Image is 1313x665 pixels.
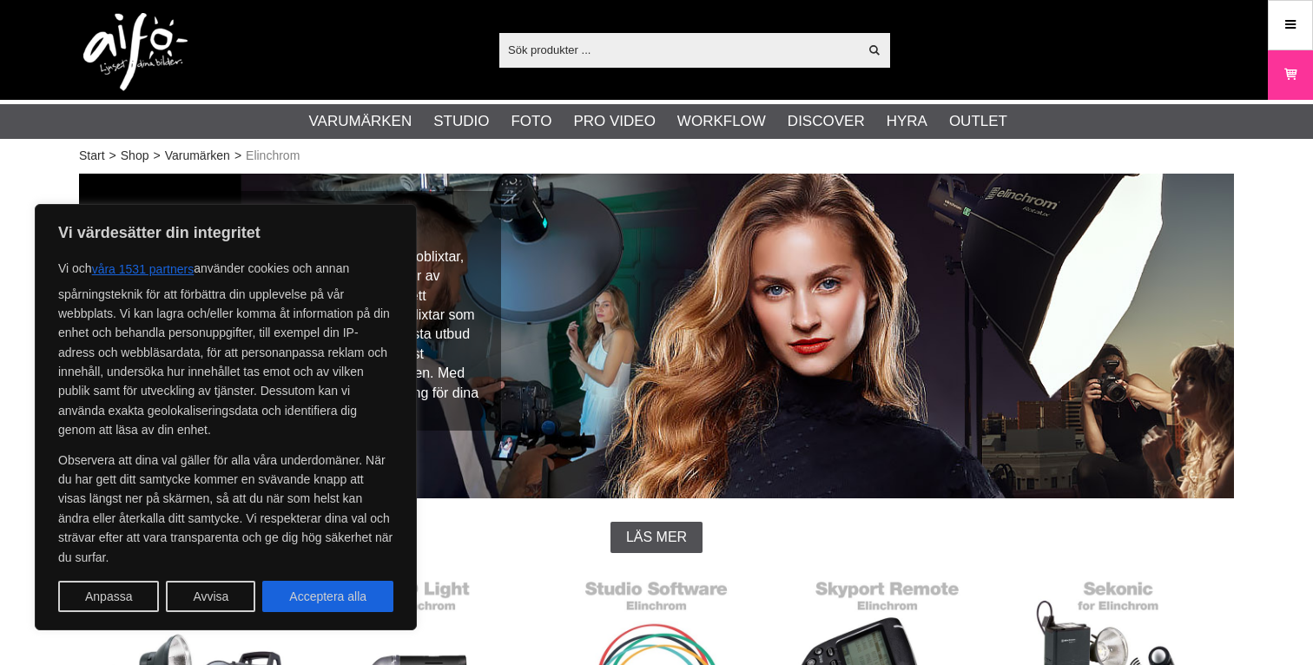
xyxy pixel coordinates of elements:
[35,204,417,630] div: Vi värdesätter din integritet
[96,191,501,431] div: Elinchrom är en ledande global tillverkare av studioblixtar, kända för sitt breda sortiment som t...
[153,147,160,165] span: >
[262,581,393,612] button: Acceptera alla
[511,110,551,133] a: Foto
[79,174,1234,498] img: Elinchrom Studioblixtar
[83,13,188,91] img: logo.png
[58,581,159,612] button: Anpassa
[58,222,393,243] p: Vi värdesätter din integritet
[677,110,766,133] a: Workflow
[165,147,230,165] a: Varumärken
[58,451,393,567] p: Observera att dina val gäller för alla våra underdomäner. När du har gett ditt samtycke kommer en...
[166,581,255,612] button: Avvisa
[92,253,195,285] button: våra 1531 partners
[121,147,149,165] a: Shop
[573,110,655,133] a: Pro Video
[433,110,489,133] a: Studio
[309,110,412,133] a: Varumärken
[887,110,927,133] a: Hyra
[109,147,116,165] span: >
[234,147,241,165] span: >
[499,36,858,63] input: Sök produkter ...
[58,253,393,440] p: Vi och använder cookies och annan spårningsteknik för att förbättra din upplevelse på vår webbpla...
[626,530,687,545] span: Läs mer
[246,147,300,165] span: Elinchrom
[79,147,105,165] a: Start
[788,110,865,133] a: Discover
[949,110,1007,133] a: Outlet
